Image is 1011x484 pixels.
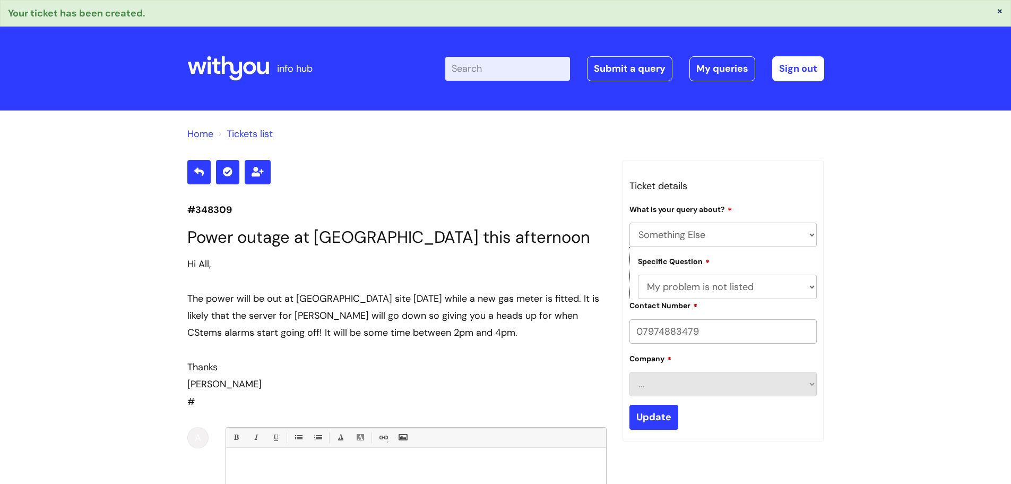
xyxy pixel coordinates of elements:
div: The power will be out at [GEOGRAPHIC_DATA] site [DATE] while a new gas meter is fitted. It is lik... [187,290,607,342]
h1: Power outage at [GEOGRAPHIC_DATA] this afternoon [187,227,607,247]
div: Thanks [187,359,607,376]
a: Back Color [353,431,367,444]
div: Hi All, [187,256,607,273]
a: Bold (Ctrl-B) [229,431,243,444]
p: #348309 [187,201,607,218]
a: Insert Image... [396,431,409,444]
label: Company [629,353,672,363]
p: info hub [277,60,313,77]
div: A [187,427,209,448]
a: My queries [689,56,755,81]
div: # [187,256,607,411]
a: Font Color [334,431,347,444]
a: Link [376,431,390,444]
a: • Unordered List (Ctrl-Shift-7) [291,431,305,444]
button: × [997,6,1003,15]
div: | - [445,56,824,81]
h3: Ticket details [629,177,817,194]
label: What is your query about? [629,203,732,214]
a: Submit a query [587,56,672,81]
input: Search [445,57,570,80]
input: Update [629,405,678,429]
li: Tickets list [216,125,273,142]
a: 1. Ordered List (Ctrl-Shift-8) [311,431,324,444]
a: Sign out [772,56,824,81]
div: [PERSON_NAME] [187,376,607,393]
a: Underline(Ctrl-U) [269,431,282,444]
a: Home [187,128,213,140]
label: Contact Number [629,300,698,310]
label: Specific Question [638,256,710,266]
a: Italic (Ctrl-I) [249,431,262,444]
a: Tickets list [227,128,273,140]
li: Solution home [187,125,213,142]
